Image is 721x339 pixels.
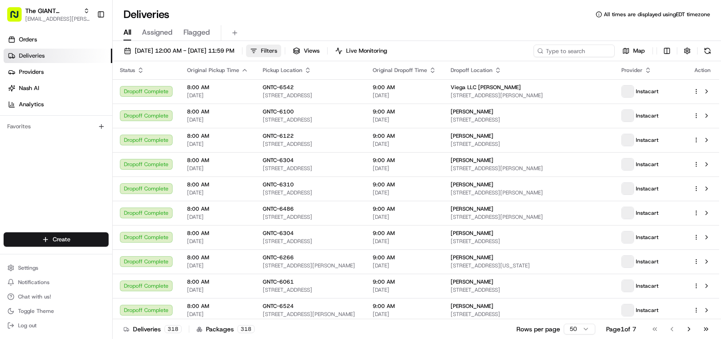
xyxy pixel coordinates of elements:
[373,230,436,237] span: 9:00 AM
[123,325,182,334] div: Deliveries
[451,132,493,140] span: [PERSON_NAME]
[451,165,607,172] span: [STREET_ADDRESS][PERSON_NAME]
[263,286,358,294] span: [STREET_ADDRESS]
[31,95,114,102] div: We're available if you need us!
[187,238,248,245] span: [DATE]
[636,136,658,144] span: Instacart
[263,84,294,91] span: GNTC-6542
[53,235,70,244] span: Create
[263,189,358,196] span: [STREET_ADDRESS]
[373,286,436,294] span: [DATE]
[187,286,248,294] span: [DATE]
[18,279,50,286] span: Notifications
[373,238,436,245] span: [DATE]
[373,92,436,99] span: [DATE]
[85,131,145,140] span: API Documentation
[183,27,210,38] span: Flagged
[373,189,436,196] span: [DATE]
[120,45,238,57] button: [DATE] 12:00 AM - [DATE] 11:59 PM
[4,81,112,95] a: Nash AI
[187,230,248,237] span: 8:00 AM
[9,131,16,139] div: 📗
[451,230,493,237] span: [PERSON_NAME]
[18,264,38,271] span: Settings
[19,52,45,60] span: Deliveries
[304,47,319,55] span: Views
[263,254,294,261] span: GNTC-6266
[73,127,148,143] a: 💻API Documentation
[636,185,658,192] span: Instacart
[331,45,391,57] button: Live Monitoring
[373,84,436,91] span: 9:00 AM
[187,157,248,164] span: 8:00 AM
[187,165,248,172] span: [DATE]
[451,140,607,148] span: [STREET_ADDRESS]
[23,58,149,68] input: Clear
[9,36,164,50] p: Welcome 👋
[9,9,27,27] img: Nash
[263,132,294,140] span: GNTC-6122
[451,67,493,74] span: Dropoff Location
[373,311,436,318] span: [DATE]
[346,47,387,55] span: Live Monitoring
[618,45,649,57] button: Map
[263,262,358,269] span: [STREET_ADDRESS][PERSON_NAME]
[373,67,427,74] span: Original Dropoff Time
[451,84,521,91] span: Viega LLC [PERSON_NAME]
[263,157,294,164] span: GNTC-6304
[636,307,658,314] span: Instacart
[187,254,248,261] span: 8:00 AM
[76,131,83,139] div: 💻
[263,303,294,310] span: GNTC-6524
[451,189,607,196] span: [STREET_ADDRESS][PERSON_NAME]
[451,286,607,294] span: [STREET_ADDRESS]
[246,45,281,57] button: Filters
[373,262,436,269] span: [DATE]
[4,232,109,247] button: Create
[19,84,39,92] span: Nash AI
[263,205,294,212] span: GNTC-6486
[4,319,109,332] button: Log out
[19,100,44,108] span: Analytics
[187,303,248,310] span: 8:00 AM
[187,189,248,196] span: [DATE]
[153,89,164,99] button: Start new chat
[123,27,131,38] span: All
[263,140,358,148] span: [STREET_ADDRESS]
[621,67,643,74] span: Provider
[4,262,109,274] button: Settings
[18,131,69,140] span: Knowledge Base
[25,15,90,23] button: [EMAIL_ADDRESS][PERSON_NAME][DOMAIN_NAME]
[636,258,658,265] span: Instacart
[19,68,44,76] span: Providers
[4,4,93,25] button: The GIANT Company[EMAIL_ADDRESS][PERSON_NAME][DOMAIN_NAME]
[451,92,607,99] span: [STREET_ADDRESS][PERSON_NAME]
[187,116,248,123] span: [DATE]
[25,6,80,15] button: The GIANT Company
[4,65,112,79] a: Providers
[636,88,658,95] span: Instacart
[451,205,493,212] span: [PERSON_NAME]
[5,127,73,143] a: 📗Knowledge Base
[693,67,712,74] div: Action
[187,205,248,212] span: 8:00 AM
[636,161,658,168] span: Instacart
[373,116,436,123] span: [DATE]
[636,209,658,217] span: Instacart
[187,140,248,148] span: [DATE]
[451,262,607,269] span: [STREET_ADDRESS][US_STATE]
[263,238,358,245] span: [STREET_ADDRESS]
[263,116,358,123] span: [STREET_ADDRESS]
[633,47,645,55] span: Map
[263,108,294,115] span: GNTC-6100
[451,116,607,123] span: [STREET_ADDRESS]
[31,86,148,95] div: Start new chat
[263,230,294,237] span: GNTC-6304
[636,282,658,289] span: Instacart
[263,311,358,318] span: [STREET_ADDRESS][PERSON_NAME]
[4,305,109,317] button: Toggle Theme
[18,307,54,315] span: Toggle Theme
[123,7,169,22] h1: Deliveries
[373,140,436,148] span: [DATE]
